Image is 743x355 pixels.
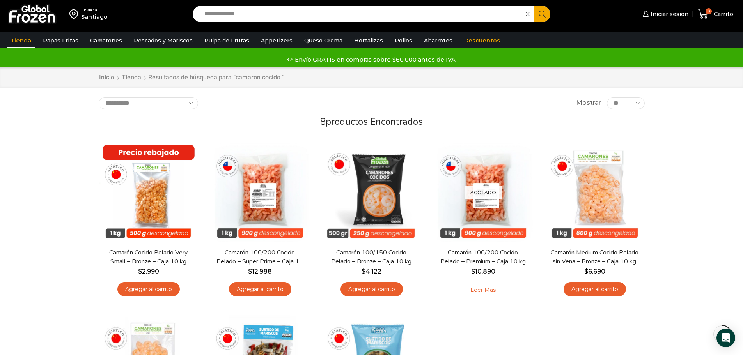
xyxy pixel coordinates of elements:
a: Queso Crema [300,33,346,48]
div: Enviar a [81,7,108,13]
span: Mostrar [576,99,601,108]
p: Agotado [465,186,502,199]
a: Agregar al carrito: “Camarón 100/200 Cocido Pelado - Super Prime - Caja 10 kg” [229,282,291,297]
span: Carrito [712,10,733,18]
a: Camarón Cocido Pelado Very Small – Bronze – Caja 10 kg [103,248,193,266]
a: Papas Fritas [39,33,82,48]
a: Inicio [99,73,115,82]
a: Iniciar sesión [641,6,688,22]
span: $ [138,268,142,275]
span: 0 [706,8,712,14]
a: Tienda [7,33,35,48]
bdi: 10.890 [471,268,495,275]
span: 8 [320,115,326,128]
bdi: 4.122 [362,268,381,275]
span: productos encontrados [326,115,423,128]
img: address-field-icon.svg [69,7,81,21]
a: Camarón 100/200 Cocido Pelado – Premium – Caja 10 kg [438,248,528,266]
nav: Breadcrumb [99,73,284,82]
bdi: 2.990 [138,268,159,275]
select: Pedido de la tienda [99,97,198,109]
div: Santiago [81,13,108,21]
h1: Resultados de búsqueda para “camaron cocido ” [148,74,284,81]
a: Leé más sobre “Camarón 100/200 Cocido Pelado - Premium - Caja 10 kg” [458,282,508,298]
span: Iniciar sesión [649,10,688,18]
a: Camarón 100/200 Cocido Pelado – Super Prime – Caja 10 kg [215,248,305,266]
a: Tienda [121,73,142,82]
span: $ [471,268,475,275]
a: Camarón 100/150 Cocido Pelado – Bronze – Caja 10 kg [326,248,416,266]
bdi: 6.690 [584,268,605,275]
span: $ [248,268,252,275]
a: Agregar al carrito: “Camarón Cocido Pelado Very Small - Bronze - Caja 10 kg” [117,282,180,297]
div: Open Intercom Messenger [716,329,735,347]
a: Hortalizas [350,33,387,48]
a: Agregar al carrito: “Camarón Medium Cocido Pelado sin Vena - Bronze - Caja 10 kg” [564,282,626,297]
a: Camarón Medium Cocido Pelado sin Vena – Bronze – Caja 10 kg [550,248,639,266]
span: $ [362,268,365,275]
a: 0 Carrito [696,5,735,23]
span: $ [584,268,588,275]
bdi: 12.988 [248,268,272,275]
a: Agregar al carrito: “Camarón 100/150 Cocido Pelado - Bronze - Caja 10 kg” [340,282,403,297]
a: Descuentos [460,33,504,48]
a: Appetizers [257,33,296,48]
a: Pollos [391,33,416,48]
a: Pulpa de Frutas [200,33,253,48]
a: Pescados y Mariscos [130,33,197,48]
a: Camarones [86,33,126,48]
a: Abarrotes [420,33,456,48]
button: Search button [534,6,550,22]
